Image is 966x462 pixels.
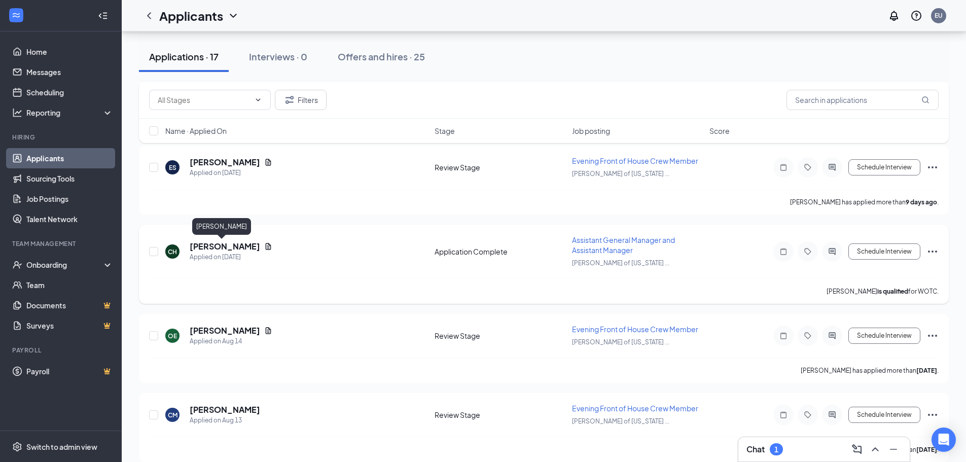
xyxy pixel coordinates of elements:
span: [PERSON_NAME] of [US_STATE] ... [572,170,669,177]
span: Evening Front of House Crew Member [572,325,698,334]
button: Minimize [885,441,902,457]
div: Review Stage [435,331,566,341]
svg: Ellipses [926,409,939,421]
b: [DATE] [916,367,937,374]
b: 9 days ago [906,198,937,206]
div: Hiring [12,133,111,141]
span: Stage [435,126,455,136]
svg: Ellipses [926,245,939,258]
div: Applied on Aug 14 [190,336,272,346]
div: Review Stage [435,410,566,420]
h5: [PERSON_NAME] [190,157,260,168]
a: PayrollCrown [26,361,113,381]
h3: Chat [746,444,765,455]
svg: Analysis [12,108,22,118]
p: [PERSON_NAME] has applied more than . [790,198,939,206]
div: Open Intercom Messenger [932,428,956,452]
button: Schedule Interview [848,159,920,175]
span: Evening Front of House Crew Member [572,404,698,413]
svg: UserCheck [12,260,22,270]
svg: Notifications [888,10,900,22]
div: Reporting [26,108,114,118]
svg: Document [264,327,272,335]
span: [PERSON_NAME] of [US_STATE] ... [572,259,669,267]
div: Payroll [12,346,111,354]
div: Review Stage [435,162,566,172]
button: Schedule Interview [848,328,920,344]
div: 1 [774,445,778,454]
svg: ActiveChat [826,411,838,419]
div: Applied on [DATE] [190,168,272,178]
a: Scheduling [26,82,113,102]
a: Messages [26,62,113,82]
svg: ActiveChat [826,247,838,256]
svg: Ellipses [926,161,939,173]
svg: WorkstreamLogo [11,10,21,20]
div: Applications · 17 [149,50,219,63]
svg: Tag [802,163,814,171]
svg: ChevronDown [227,10,239,22]
a: Sourcing Tools [26,168,113,189]
svg: Minimize [887,443,900,455]
svg: Ellipses [926,330,939,342]
a: Talent Network [26,209,113,229]
button: Schedule Interview [848,407,920,423]
h5: [PERSON_NAME] [190,325,260,336]
svg: Note [777,411,790,419]
button: Schedule Interview [848,243,920,260]
span: Assistant General Manager and Assistant Manager [572,235,675,255]
a: Team [26,275,113,295]
svg: MagnifyingGlass [921,96,929,104]
svg: Filter [283,94,296,106]
svg: ChevronDown [254,96,262,104]
div: Applied on Aug 13 [190,415,260,425]
b: [DATE] [916,446,937,453]
div: Switch to admin view [26,442,97,452]
div: Team Management [12,239,111,248]
button: ChevronUp [867,441,883,457]
svg: Note [777,247,790,256]
svg: Tag [802,332,814,340]
div: Applied on [DATE] [190,252,272,262]
svg: Document [264,158,272,166]
input: All Stages [158,94,250,105]
svg: Note [777,163,790,171]
a: Home [26,42,113,62]
span: Job posting [572,126,610,136]
b: is qualified [877,288,908,295]
div: CM [168,411,177,419]
svg: ActiveChat [826,332,838,340]
button: ComposeMessage [849,441,865,457]
svg: Note [777,332,790,340]
span: [PERSON_NAME] of [US_STATE] ... [572,338,669,346]
svg: ChevronLeft [143,10,155,22]
h1: Applicants [159,7,223,24]
span: Score [709,126,730,136]
div: [PERSON_NAME] [192,218,251,235]
p: [PERSON_NAME] for WOTC. [827,287,939,296]
div: EU [935,11,943,20]
svg: QuestionInfo [910,10,922,22]
input: Search in applications [786,90,939,110]
svg: ComposeMessage [851,443,863,455]
a: Applicants [26,148,113,168]
div: CH [168,247,177,256]
h5: [PERSON_NAME] [190,241,260,252]
span: Evening Front of House Crew Member [572,156,698,165]
button: Filter Filters [275,90,327,110]
svg: Document [264,242,272,251]
div: ES [169,163,176,172]
span: [PERSON_NAME] of [US_STATE] ... [572,417,669,425]
div: Interviews · 0 [249,50,307,63]
div: Offers and hires · 25 [338,50,425,63]
svg: ChevronUp [869,443,881,455]
a: SurveysCrown [26,315,113,336]
svg: Tag [802,247,814,256]
svg: Collapse [98,11,108,21]
svg: Tag [802,411,814,419]
a: Job Postings [26,189,113,209]
div: OE [168,332,177,340]
svg: ActiveChat [826,163,838,171]
div: Onboarding [26,260,104,270]
a: DocumentsCrown [26,295,113,315]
